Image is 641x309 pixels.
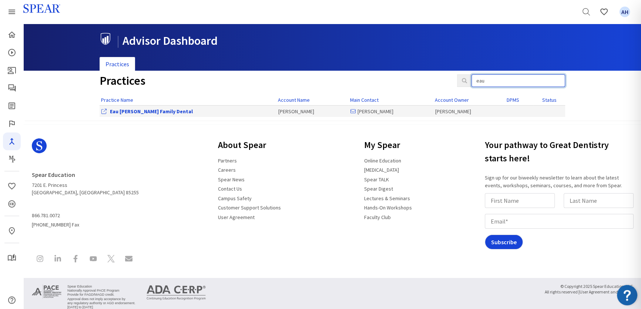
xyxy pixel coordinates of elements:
[620,7,630,17] span: AH
[360,182,397,195] a: Spear Digest
[32,168,139,196] address: 7201 E. Princess [GEOGRAPHIC_DATA], [GEOGRAPHIC_DATA] 85255
[121,251,137,269] a: Contact Spear Education
[360,154,406,167] a: Online Education
[214,201,285,214] a: Customer Support Solutions
[278,97,310,103] a: Account Name
[485,174,637,189] p: Sign up for our biweekly newsletter to learn about the latest events, workshops, seminars, course...
[67,301,135,305] li: any regulatory authority or AGD endorsement.
[67,289,135,293] li: Nationally Approval PACE Program
[67,293,135,297] li: Provide for FAGD/MAGD credit.
[485,135,637,168] h3: Your pathway to Great Dentistry starts here!
[214,164,240,176] a: Careers
[616,3,634,21] a: Favorites
[3,115,21,132] a: Faculty Club Elite
[564,193,634,208] input: Last Name
[577,3,595,21] a: Search
[3,222,21,240] a: In-Person & Virtual
[214,211,259,224] a: User Agreement
[360,211,395,224] a: Faculty Club
[67,297,135,301] li: Approval does not imply acceptance by
[32,168,80,181] a: Spear Education
[67,251,84,269] a: Spear Education on Facebook
[507,97,519,103] a: DPMS
[485,193,555,208] input: First Name
[595,3,613,21] a: Favorites
[3,79,21,97] a: Spear Talk
[3,249,21,267] a: My Study Club
[214,182,246,195] a: Contact Us
[3,97,21,115] a: Spear Digest
[214,173,249,186] a: Spear News
[110,108,193,115] a: View Office Dashboard
[545,284,633,295] small: © Copyright 2025 Spear Education, LLC All rights reserved |
[103,251,119,269] a: Spear Education on X
[32,135,139,162] a: Spear Logo
[617,285,637,305] button: Open Resource Center
[3,150,21,168] a: Masters Program
[50,251,66,269] a: Spear Education on LinkedIn
[214,154,241,167] a: Partners
[32,209,139,228] span: [PHONE_NUMBER] Fax
[101,97,133,103] a: Practice Name
[100,74,446,87] h1: Practices
[360,173,393,186] a: Spear TALK
[360,201,416,214] a: Hands-On Workshops
[485,235,523,249] input: Subscribe
[117,33,120,48] span: |
[32,138,47,153] svg: Spear Logo
[278,108,347,115] div: [PERSON_NAME]
[471,74,565,87] input: Search Practices
[360,164,403,176] a: [MEDICAL_DATA]
[350,97,379,103] a: Main Contact
[100,33,560,47] h1: Advisor Dashboard
[3,291,21,309] a: Help
[147,285,206,300] img: ADA CERP Continuing Education Recognition Program
[85,251,101,269] a: Spear Education on YouTube
[214,192,256,205] a: Campus Safety
[617,285,637,305] img: Resource Center badge
[360,135,416,155] h3: My Spear
[3,3,21,21] a: Spear Products
[3,61,21,79] a: Patient Education
[3,195,21,213] a: CE Credits
[32,209,64,222] a: 866.781.0072
[435,97,469,103] a: Account Owner
[435,108,504,115] div: [PERSON_NAME]
[67,285,135,289] li: Spear Education
[32,251,48,269] a: Spear Education on Instagram
[542,97,557,103] a: Status
[100,57,135,71] a: Practices
[3,132,21,150] a: Navigator Pro
[3,177,21,195] a: Favorites
[32,284,61,299] img: Approved PACE Program Provider
[485,214,634,229] input: Email*
[350,108,432,115] div: [PERSON_NAME]
[3,44,21,61] a: Courses
[214,135,285,155] h3: About Spear
[3,26,21,44] a: Home
[360,192,415,205] a: Lectures & Seminars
